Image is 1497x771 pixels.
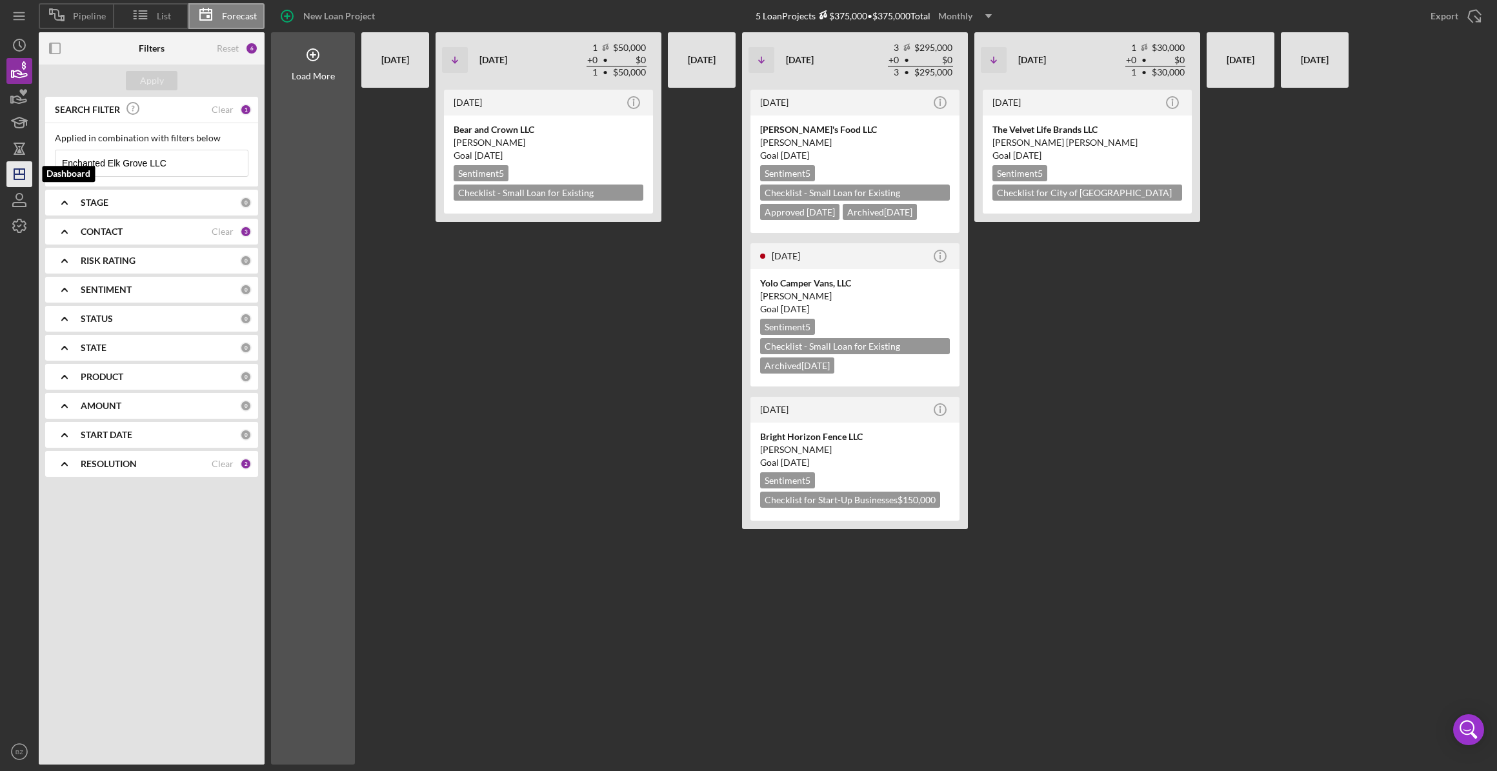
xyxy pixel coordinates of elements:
[240,400,252,412] div: 0
[1125,42,1137,54] td: 1
[1151,54,1185,66] td: $0
[760,136,950,149] div: [PERSON_NAME]
[587,42,598,54] td: 1
[612,66,647,79] td: $50,000
[1125,54,1137,66] td: + 0
[212,105,234,115] div: Clear
[760,97,789,108] time: 2025-07-17 21:21
[992,165,1047,181] div: Sentiment 5
[1431,3,1458,29] div: Export
[781,150,809,161] time: 08/16/2025
[6,739,32,765] button: BZ
[772,250,800,261] time: 2025-07-22 21:30
[292,71,335,81] div: Load More
[1125,66,1137,79] td: 1
[240,104,252,115] div: 1
[454,97,482,108] time: 2025-04-21 23:11
[612,42,647,54] td: $50,000
[981,88,1194,215] a: [DATE]The Velvet Life Brands LLC[PERSON_NAME] [PERSON_NAME]Goal [DATE]Sentiment5Checklist for Cit...
[1140,68,1148,77] span: •
[1013,150,1041,161] time: 09/05/2025
[479,54,507,65] b: [DATE]
[992,185,1182,201] div: Checklist for City of [GEOGRAPHIC_DATA] Micro Loan $30,000
[81,226,123,237] b: CONTACT
[240,371,252,383] div: 0
[992,150,1041,161] span: Goal
[888,54,899,66] td: + 0
[454,123,643,136] div: Bear and Crown LLC
[760,443,950,456] div: [PERSON_NAME]
[587,54,598,66] td: + 0
[760,472,815,488] div: Sentiment 5
[222,11,257,21] span: Forecast
[760,303,809,314] span: Goal
[81,255,136,266] b: RISK RATING
[760,338,950,354] div: Checklist - Small Loan for Existing Businesses $120,000
[781,303,809,314] time: 08/01/2025
[81,401,121,411] b: AMOUNT
[749,241,961,388] a: [DATE]Yolo Camper Vans, LLC[PERSON_NAME]Goal [DATE]Sentiment5Checklist - Small Loan for Existing ...
[454,150,503,161] span: Goal
[454,165,508,181] div: Sentiment 5
[888,42,899,54] td: 3
[601,56,609,65] span: •
[240,197,252,208] div: 0
[760,123,950,136] div: [PERSON_NAME]'s Food LLC
[992,97,1021,108] time: 2025-07-26 01:15
[914,42,953,54] td: $295,000
[760,204,839,220] div: Approved [DATE]
[474,150,503,161] time: 06/05/2025
[1151,66,1185,79] td: $30,000
[760,185,950,201] div: Checklist - Small Loan for Existing Businesses $25,000
[442,88,655,215] a: [DATE]Bear and Crown LLC[PERSON_NAME]Goal [DATE]Sentiment5Checklist - Small Loan for Existing Bus...
[760,404,789,415] time: 2025-06-30 05:14
[1151,42,1185,54] td: $30,000
[55,105,120,115] b: SEARCH FILTER
[217,43,239,54] div: Reset
[914,54,953,66] td: $0
[992,123,1182,136] div: The Velvet Life Brands LLC
[240,342,252,354] div: 0
[674,37,729,83] div: [DATE]
[760,319,815,335] div: Sentiment 5
[843,204,917,220] div: Archived [DATE]
[240,313,252,325] div: 0
[760,165,815,181] div: Sentiment 5
[612,54,647,66] td: $0
[240,255,252,266] div: 0
[240,284,252,295] div: 0
[212,226,234,237] div: Clear
[760,150,809,161] span: Goal
[212,459,234,469] div: Clear
[903,56,910,65] span: •
[240,458,252,470] div: 2
[760,290,950,303] div: [PERSON_NAME]
[245,42,258,55] div: 6
[760,492,940,508] div: Checklist for Start-Up Businesses $150,000
[938,6,972,26] div: Monthly
[81,285,132,295] b: SENTIMENT
[81,314,113,324] b: STATUS
[454,136,643,149] div: [PERSON_NAME]
[55,133,248,143] div: Applied in combination with filters below
[271,3,388,29] button: New Loan Project
[760,357,834,374] div: Archived [DATE]
[140,71,164,90] div: Apply
[81,459,137,469] b: RESOLUTION
[73,11,106,21] span: Pipeline
[756,6,1000,26] div: 5 Loan Projects • $375,000 Total
[888,66,899,79] td: 3
[992,136,1182,149] div: [PERSON_NAME] [PERSON_NAME]
[81,372,123,382] b: PRODUCT
[903,68,910,77] span: •
[1287,37,1342,83] div: [DATE]
[749,395,961,523] a: [DATE]Bright Horizon Fence LLC[PERSON_NAME]Goal [DATE]Sentiment5Checklist for Start-Up Businesses...
[81,430,132,440] b: START DATE
[914,66,953,79] td: $295,000
[749,88,961,235] a: [DATE][PERSON_NAME]'s Food LLC[PERSON_NAME]Goal [DATE]Sentiment5Checklist - Small Loan for Existi...
[240,226,252,237] div: 3
[786,54,814,65] b: [DATE]
[81,343,106,353] b: STATE
[15,748,23,756] text: BZ
[81,197,108,208] b: STAGE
